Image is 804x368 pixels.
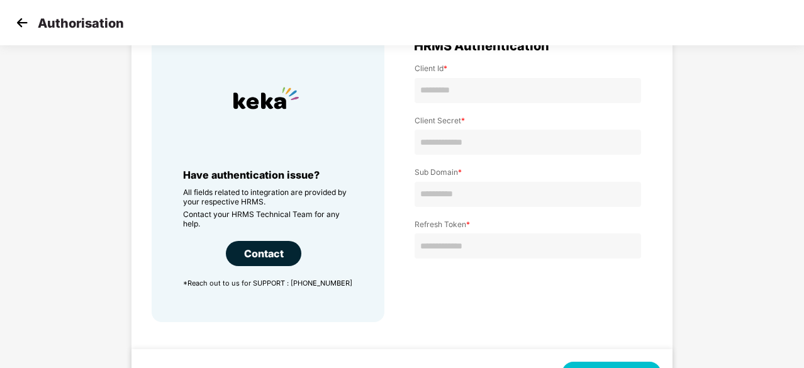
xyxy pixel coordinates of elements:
[183,209,353,228] p: Contact your HRMS Technical Team for any help.
[183,279,353,287] p: *Reach out to us for SUPPORT : [PHONE_NUMBER]
[415,64,641,73] label: Client Id
[415,220,641,229] label: Refresh Token
[13,13,31,32] img: svg+xml;base64,PHN2ZyB4bWxucz0iaHR0cDovL3d3dy53My5vcmcvMjAwMC9zdmciIHdpZHRoPSIzMCIgaGVpZ2h0PSIzMC...
[415,116,641,125] label: Client Secret
[183,169,320,181] span: Have authentication issue?
[414,41,549,51] span: HRMS Authentication
[38,16,124,31] p: Authorisation
[415,167,641,177] label: Sub Domain
[221,53,311,143] img: HRMS Company Icon
[226,241,301,266] div: Contact
[183,187,353,206] p: All fields related to integration are provided by your respective HRMS.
